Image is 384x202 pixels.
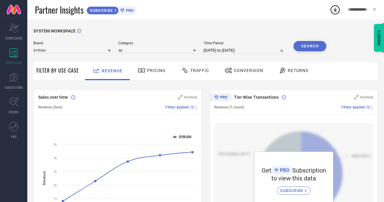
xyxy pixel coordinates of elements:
[54,183,57,187] text: 2L
[330,4,341,15] div: Open download list
[35,4,83,16] span: Partner Insights
[184,95,197,99] span: Analyse
[118,41,196,45] span: Category
[54,156,57,160] text: 3L
[54,197,57,200] text: 1L
[278,167,289,173] span: PRO
[178,95,182,99] svg: Zoom
[38,105,63,109] span: Revenue (Sum)
[33,41,111,45] span: Brand
[5,60,22,65] span: WORKSPACE
[190,68,209,73] span: Traffic
[271,175,316,182] span: to view this data
[372,105,373,109] span: |
[38,95,68,100] span: Sales over time
[294,41,326,51] button: Search
[354,95,359,99] svg: Zoom
[87,5,137,15] a: SUBSCRIBEPRO
[124,8,134,13] span: PRO
[87,8,114,13] span: SUBSCRIBE
[196,105,197,109] span: |
[33,29,76,33] span: SYSTEM WORKSPACE
[5,85,23,90] span: SUGGESTIONS
[11,134,17,139] span: FWD
[214,105,244,109] span: Revenue (% share)
[42,171,46,185] tspan: Revenue
[234,95,279,100] span: Tier Wise Transactions
[277,182,311,195] a: SUBSCRIBE
[8,110,19,114] span: TRENDS
[54,143,57,146] text: 3L
[36,67,79,74] span: Filter By Use-Case
[54,170,57,173] text: 2L
[204,47,286,54] input: Select time period
[288,68,308,73] span: Returns
[5,36,23,40] span: SCORECARDS
[102,68,122,73] span: Revenue
[179,135,191,139] text: SYRISH
[262,167,271,174] span: Get
[360,95,373,99] span: Analyse
[204,41,286,45] span: Time Period
[147,68,166,73] span: Pricing
[342,105,365,109] span: Filters Applied
[165,105,189,109] span: Filters Applied
[234,68,263,73] span: Conversion
[280,188,305,193] span: SUBSCRIBE
[292,167,326,174] span: Subscription
[209,93,232,102] div: Premium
